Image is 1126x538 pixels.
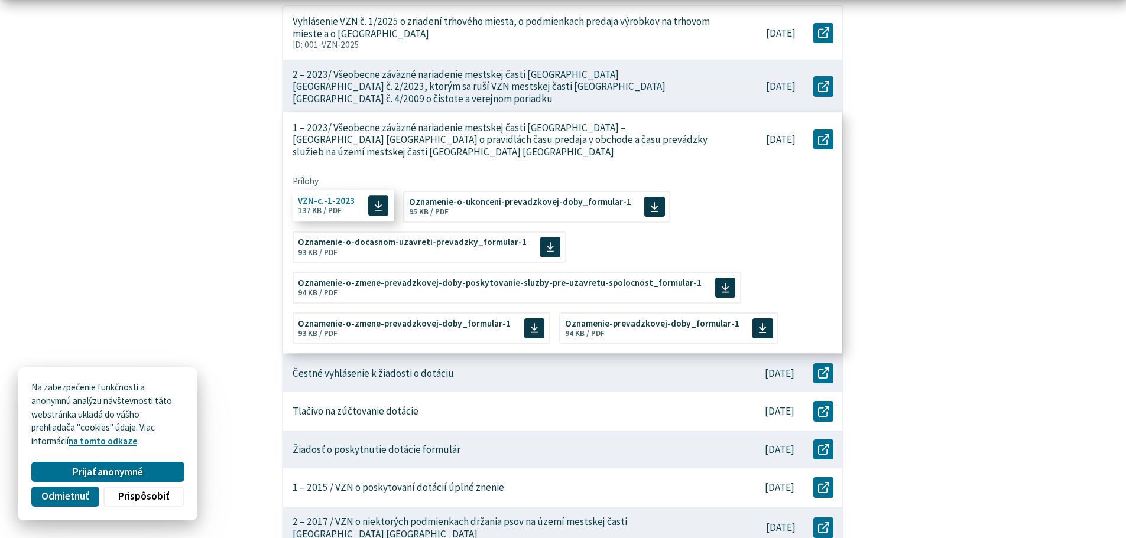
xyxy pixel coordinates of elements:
[766,80,796,93] p: [DATE]
[765,367,794,380] p: [DATE]
[293,176,834,187] span: Prílohy
[765,444,794,456] p: [DATE]
[298,328,338,338] span: 93 KB / PDF
[293,312,550,344] a: Oznamenie-o-zmene-prevadzkovej-doby_formular-1 93 KB / PDF
[298,238,527,247] span: Oznamenie-o-docasnom-uzavreti-prevadzky_formular-1
[765,481,794,494] p: [DATE]
[293,40,712,50] p: ID: 001-VZN-2025
[298,278,702,287] span: Oznamenie-o-zmene-prevadzkovej-doby-poskytovanie-sluzby-pre-uzavretu-spolocnost_formular-1
[73,466,143,478] span: Prijať anonymné
[293,15,712,40] p: Vyhlásenie VZN č. 1/2025 o zriadení trhového miesta, o podmienkach predaja výrobkov na trhovom mi...
[409,207,449,217] span: 95 KB / PDF
[31,462,184,482] button: Prijať anonymné
[298,196,355,205] span: VZN-c.-1-2023
[69,435,137,446] a: na tomto odkaze
[118,490,169,503] span: Prispôsobiť
[293,405,418,418] p: Tlačivo na zúčtovanie dotácie
[41,490,89,503] span: Odmietnuť
[766,133,796,146] p: [DATE]
[298,206,342,216] span: 137 KB / PDF
[103,487,184,507] button: Prispôsobiť
[766,521,796,534] p: [DATE]
[31,487,99,507] button: Odmietnuť
[565,328,605,338] span: 94 KB / PDF
[565,319,739,328] span: Oznamenie-prevadzkovej-doby_formular-1
[403,191,670,222] a: Oznamenie-o-ukonceni-prevadzkovej-doby_formular-1 95 KB / PDF
[298,319,511,328] span: Oznamenie-o-zmene-prevadzkovej-doby_formular-1
[298,288,338,298] span: 94 KB / PDF
[293,272,741,304] a: Oznamenie-o-zmene-prevadzkovej-doby-poskytovanie-sluzby-pre-uzavretu-spolocnost_formular-1 94 KB ...
[765,405,794,418] p: [DATE]
[298,247,338,257] span: 93 KB / PDF
[293,231,566,263] a: Oznamenie-o-docasnom-uzavreti-prevadzky_formular-1 93 KB / PDF
[293,444,460,456] p: Žiadosť o poskytnutie dotácie formulár
[31,381,184,448] p: Na zabezpečenie funkčnosti a anonymnú analýzu návštevnosti táto webstránka ukladá do vášho prehli...
[293,122,712,158] p: 1 – 2023/ Všeobecne záväzné nariadenie mestskej časti [GEOGRAPHIC_DATA] – [GEOGRAPHIC_DATA] [GEOG...
[293,481,504,494] p: 1 – 2015 / VZN o poskytovaní dotácií úplné znenie
[293,69,712,105] p: 2 – 2023/ Všeobecne záväzné nariadenie mestskej časti [GEOGRAPHIC_DATA] [GEOGRAPHIC_DATA] č. 2/20...
[766,27,796,40] p: [DATE]
[293,190,394,221] a: VZN-c.-1-2023 137 KB / PDF
[559,312,778,344] a: Oznamenie-prevadzkovej-doby_formular-1 94 KB / PDF
[409,197,631,206] span: Oznamenie-o-ukonceni-prevadzkovej-doby_formular-1
[293,367,454,380] p: Čestné vyhlásenie k žiadosti o dotáciu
